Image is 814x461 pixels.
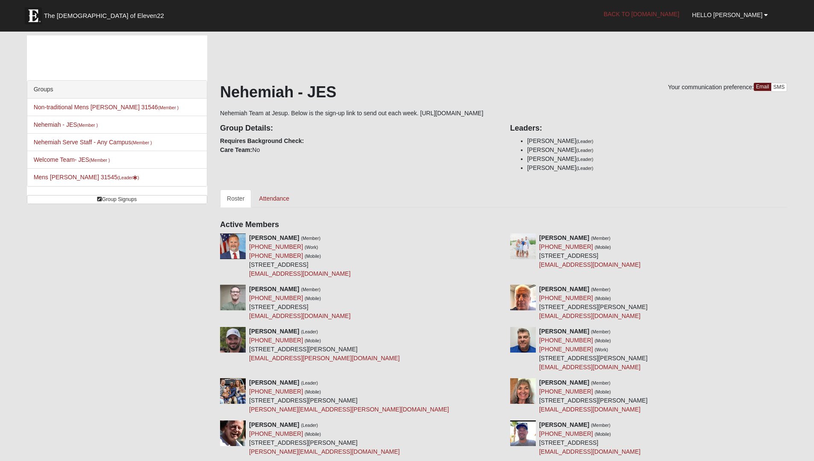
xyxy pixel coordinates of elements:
a: [PHONE_NUMBER] [539,388,593,395]
small: (Member ) [131,140,152,145]
a: Nehemiah Serve Staff - Any Campus(Member ) [34,139,152,146]
a: [EMAIL_ADDRESS][DOMAIN_NAME] [249,270,350,277]
small: (Member) [301,236,320,241]
small: (Member ) [158,105,179,110]
strong: [PERSON_NAME] [539,286,589,292]
small: (Leader) [576,166,594,171]
a: Email [754,83,771,91]
strong: [PERSON_NAME] [539,379,589,386]
small: (Member) [301,287,320,292]
a: Hello [PERSON_NAME] [686,4,775,26]
small: (Member) [591,329,611,334]
strong: [PERSON_NAME] [249,286,299,292]
a: [PHONE_NUMBER] [249,337,303,344]
small: (Mobile) [305,338,321,343]
strong: Care Team: [220,146,252,153]
div: [STREET_ADDRESS][PERSON_NAME] [249,420,400,456]
a: Non-traditional Mens [PERSON_NAME] 31546(Member ) [34,104,179,111]
a: SMS [771,83,788,92]
div: [STREET_ADDRESS] [539,420,641,456]
div: [STREET_ADDRESS] [539,233,641,269]
a: The [DEMOGRAPHIC_DATA] of Eleven22 [21,3,191,24]
small: (Work) [595,347,608,352]
a: Attendance [252,190,296,207]
small: (Leader) [576,157,594,162]
span: Hello [PERSON_NAME] [692,12,763,18]
a: [PHONE_NUMBER] [249,295,303,301]
small: (Member ) [77,123,98,128]
div: [STREET_ADDRESS] [249,233,350,278]
a: [PHONE_NUMBER] [539,243,593,250]
small: (Member) [591,287,611,292]
strong: [PERSON_NAME] [249,421,299,428]
a: Mens [PERSON_NAME] 31545(Leader) [34,174,139,181]
small: (Work) [305,245,318,250]
a: [PHONE_NUMBER] [249,430,303,437]
small: (Leader) [576,148,594,153]
small: (Member) [591,423,611,428]
strong: [PERSON_NAME] [539,328,589,335]
div: Groups [27,81,207,99]
div: [STREET_ADDRESS][PERSON_NAME] [539,378,648,414]
img: Eleven22 logo [25,7,42,24]
small: (Mobile) [305,389,321,394]
a: [EMAIL_ADDRESS][DOMAIN_NAME] [249,312,350,319]
a: Roster [220,190,251,207]
strong: [PERSON_NAME] [249,379,299,386]
a: [EMAIL_ADDRESS][DOMAIN_NAME] [539,406,641,413]
div: [STREET_ADDRESS] [249,285,350,321]
li: [PERSON_NAME] [527,155,788,163]
small: (Mobile) [595,389,611,394]
div: [STREET_ADDRESS][PERSON_NAME] [249,327,400,363]
div: [STREET_ADDRESS][PERSON_NAME] [539,327,648,372]
div: [STREET_ADDRESS][PERSON_NAME] [539,285,648,321]
small: (Mobile) [305,254,321,259]
small: (Leader ) [118,175,139,180]
a: [PHONE_NUMBER] [539,295,593,301]
a: Welcome Team- JES(Member ) [34,156,110,163]
strong: [PERSON_NAME] [249,328,299,335]
li: [PERSON_NAME] [527,137,788,146]
a: Nehemiah - JES(Member ) [34,121,98,128]
small: (Member) [591,236,611,241]
strong: [PERSON_NAME] [539,234,589,241]
li: [PERSON_NAME] [527,163,788,172]
a: Back to [DOMAIN_NAME] [597,3,686,25]
span: The [DEMOGRAPHIC_DATA] of Eleven22 [44,12,164,20]
small: (Mobile) [595,432,611,437]
small: (Mobile) [305,432,321,437]
a: [EMAIL_ADDRESS][DOMAIN_NAME] [539,364,641,371]
a: [EMAIL_ADDRESS][DOMAIN_NAME] [539,261,641,268]
h4: Leaders: [510,124,788,133]
a: [EMAIL_ADDRESS][DOMAIN_NAME] [539,312,641,319]
small: (Leader) [576,139,594,144]
a: [EMAIL_ADDRESS][PERSON_NAME][DOMAIN_NAME] [249,355,400,362]
small: (Member ) [89,158,110,163]
small: (Member) [591,380,611,385]
a: [PHONE_NUMBER] [539,430,593,437]
strong: [PERSON_NAME] [249,234,299,241]
h4: Active Members [220,220,787,230]
small: (Leader) [301,423,318,428]
h4: Group Details: [220,124,497,133]
strong: Requires Background Check: [220,137,304,144]
a: [PHONE_NUMBER] [539,337,593,344]
a: [PHONE_NUMBER] [539,346,593,353]
a: [PHONE_NUMBER] [249,252,303,259]
a: [PHONE_NUMBER] [249,388,303,395]
small: (Leader) [301,329,318,334]
div: [STREET_ADDRESS][PERSON_NAME] [249,378,449,414]
strong: [PERSON_NAME] [539,421,589,428]
small: (Mobile) [595,296,611,301]
li: [PERSON_NAME] [527,146,788,155]
small: (Mobile) [595,338,611,343]
a: [PERSON_NAME][EMAIL_ADDRESS][PERSON_NAME][DOMAIN_NAME] [249,406,449,413]
small: (Mobile) [305,296,321,301]
small: (Leader) [301,380,318,385]
span: Your communication preference: [668,84,754,90]
a: [PHONE_NUMBER] [249,243,303,250]
a: Group Signups [27,195,207,204]
div: No [214,118,504,155]
small: (Mobile) [595,245,611,250]
h1: Nehemiah - JES [220,83,787,101]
